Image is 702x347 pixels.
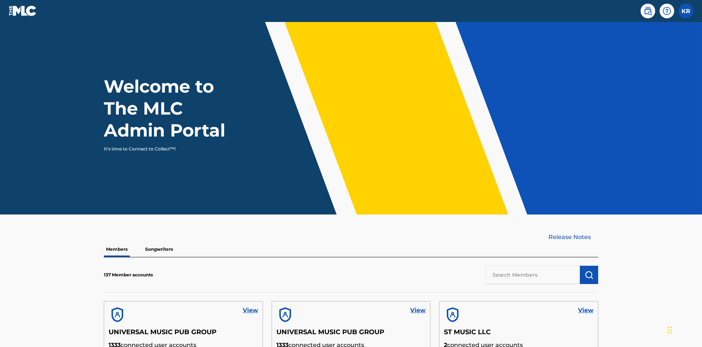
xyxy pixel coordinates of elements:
h5: UNIVERSAL MUSIC PUB GROUP [276,328,426,341]
h1: Welcome to The MLC Admin Portal [104,75,241,141]
img: account [109,306,126,324]
a: Public Search [641,4,655,18]
div: Drag [668,319,672,341]
img: account [444,306,461,324]
iframe: Chat Widget [665,312,702,347]
h5: UNIVERSAL MUSIC PUB GROUP [109,328,258,341]
a: View [578,306,593,315]
img: account [276,306,294,324]
img: help [663,7,671,15]
p: Songwriters [143,242,175,257]
a: Release Notes [548,233,598,242]
a: View [243,306,258,315]
a: View [410,306,426,315]
input: Search Members [486,266,580,284]
p: It's time to Connect to Collect™! [104,146,231,152]
p: Members [104,242,130,257]
img: search [643,7,652,15]
div: Help [660,4,674,18]
img: Search Works [585,270,593,279]
div: User Menu [679,4,693,18]
img: MLC Logo [9,5,37,16]
p: 137 Member accounts [104,272,153,278]
h5: ST MUSIC LLC [444,328,593,341]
